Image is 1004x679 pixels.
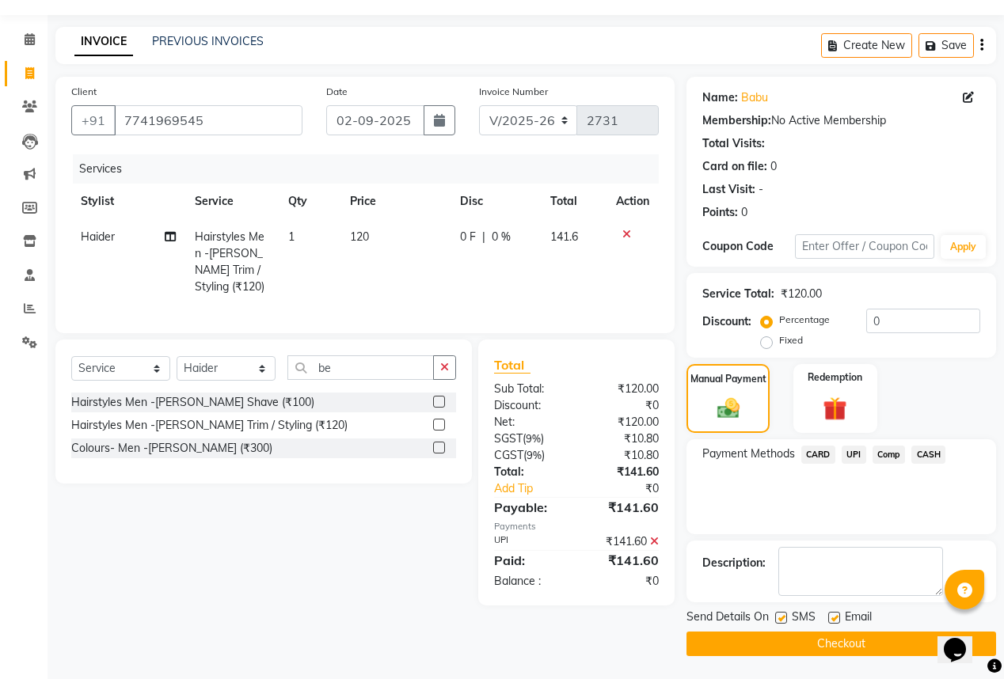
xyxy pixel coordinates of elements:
img: _cash.svg [710,396,747,422]
span: Comp [873,446,906,464]
span: 120 [350,229,369,244]
label: Manual Payment [690,372,766,386]
iframe: chat widget [937,616,988,663]
div: ₹10.80 [576,447,671,464]
div: Total: [482,464,576,480]
div: Total Visits: [702,135,765,152]
div: ( ) [482,447,576,464]
div: Description: [702,555,766,571]
div: Discount: [702,313,751,330]
th: Disc [451,184,541,219]
span: 1 [288,229,295,244]
div: Net: [482,414,576,431]
div: Colours- Men -[PERSON_NAME] (₹300) [71,440,272,457]
div: Name: [702,89,738,106]
input: Search or Scan [287,355,434,380]
label: Invoice Number [479,85,548,99]
span: SMS [792,609,816,628]
div: ₹141.60 [576,464,671,480]
div: Hairstyles Men -[PERSON_NAME] Trim / Styling (₹120) [71,417,348,434]
a: Add Tip [482,480,592,497]
th: Action [607,184,659,219]
span: Total [494,357,531,374]
div: Hairstyles Men -[PERSON_NAME] Shave (₹100) [71,394,314,411]
button: Save [918,33,974,58]
div: Payments [494,520,659,533]
a: Babu [741,89,768,106]
span: Email [845,609,872,628]
span: CASH [911,446,945,464]
div: ₹0 [576,397,671,414]
div: Services [73,154,671,184]
span: Send Details On [686,609,769,628]
th: Service [185,184,279,219]
button: Checkout [686,632,996,656]
div: ₹120.00 [576,414,671,431]
div: ( ) [482,431,576,447]
span: CARD [801,446,835,464]
th: Total [541,184,607,219]
div: ₹120.00 [576,381,671,397]
input: Enter Offer / Coupon Code [795,234,934,259]
span: Hairstyles Men -[PERSON_NAME] Trim / Styling (₹120) [195,229,264,294]
span: Haider [81,229,115,244]
div: Points: [702,204,738,221]
span: Payment Methods [702,446,795,462]
div: ₹141.60 [576,533,671,550]
button: Apply [941,235,986,259]
div: ₹10.80 [576,431,671,447]
span: UPI [842,446,866,464]
label: Date [326,85,348,99]
div: 0 [770,158,777,175]
div: Balance : [482,573,576,590]
div: 0 [741,204,747,221]
div: Sub Total: [482,381,576,397]
div: Payable: [482,498,576,517]
label: Redemption [808,370,862,385]
span: 141.6 [550,229,578,244]
div: ₹141.60 [576,551,671,570]
span: 0 F [460,229,476,245]
span: 0 % [492,229,511,245]
div: Card on file: [702,158,767,175]
label: Client [71,85,97,99]
input: Search by Name/Mobile/Email/Code [114,105,302,135]
div: Discount: [482,397,576,414]
div: ₹141.60 [576,498,671,517]
th: Price [340,184,451,219]
button: +91 [71,105,116,135]
span: 9% [527,449,542,461]
th: Qty [279,184,340,219]
span: CGST [494,448,523,462]
div: No Active Membership [702,112,980,129]
div: ₹0 [592,480,671,497]
th: Stylist [71,184,185,219]
a: PREVIOUS INVOICES [152,34,264,48]
span: SGST [494,431,523,446]
label: Percentage [779,313,830,327]
div: UPI [482,533,576,550]
label: Fixed [779,333,803,347]
span: | [482,229,485,245]
div: - [759,181,763,198]
div: ₹0 [576,573,671,590]
a: INVOICE [74,28,133,56]
div: Paid: [482,551,576,570]
div: Membership: [702,112,771,129]
div: Coupon Code [702,238,795,255]
span: 9% [526,432,541,445]
div: Last Visit: [702,181,755,198]
button: Create New [821,33,912,58]
div: Service Total: [702,286,774,302]
img: _gift.svg [816,394,854,423]
div: ₹120.00 [781,286,822,302]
